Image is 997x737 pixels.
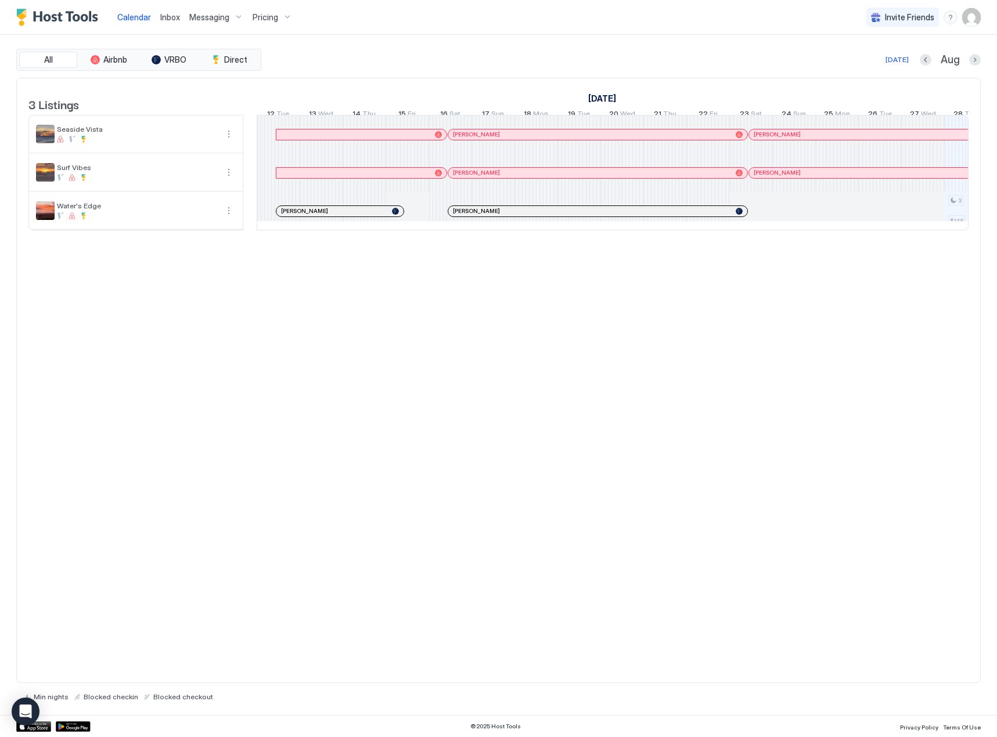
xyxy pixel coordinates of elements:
button: More options [222,165,236,179]
span: Mon [835,109,850,121]
a: App Store [16,721,51,732]
a: Inbox [160,11,180,23]
span: 18 [524,109,531,121]
a: August 22, 2025 [696,107,721,124]
span: Blocked checkout [153,692,213,701]
a: August 13, 2025 [306,107,336,124]
span: 15 [398,109,406,121]
span: © 2025 Host Tools [470,722,521,730]
span: 3 [958,197,962,204]
a: August 24, 2025 [779,107,809,124]
span: Fri [408,109,416,121]
span: Sat [449,109,460,121]
span: 22 [699,109,708,121]
span: Calendar [117,12,151,22]
div: listing image [36,163,55,182]
span: 12 [267,109,275,121]
span: Blocked checkin [84,692,138,701]
span: Min nights [34,692,69,701]
span: All [44,55,53,65]
button: [DATE] [884,53,910,67]
span: Direct [224,55,247,65]
span: Terms Of Use [943,724,981,731]
span: Wed [620,109,635,121]
button: More options [222,204,236,218]
a: August 21, 2025 [651,107,679,124]
a: August 15, 2025 [395,107,419,124]
span: Wed [318,109,333,121]
a: August 25, 2025 [821,107,853,124]
span: VRBO [164,55,186,65]
div: menu [222,127,236,141]
span: 21 [654,109,661,121]
div: menu [222,204,236,218]
a: August 17, 2025 [479,107,507,124]
a: Privacy Policy [900,720,938,732]
a: August 18, 2025 [521,107,551,124]
span: Water's Edge [57,201,217,210]
span: Sat [751,109,762,121]
span: Privacy Policy [900,724,938,731]
span: Thu [362,109,376,121]
div: tab-group [16,49,261,71]
div: menu [222,165,236,179]
button: Direct [200,52,258,68]
span: 27 [910,109,919,121]
a: August 20, 2025 [606,107,638,124]
a: August 12, 2025 [264,107,292,124]
button: More options [222,127,236,141]
span: [PERSON_NAME] [754,169,801,176]
span: Thu [964,109,978,121]
div: menu [944,10,958,24]
span: [PERSON_NAME] [453,169,500,176]
button: VRBO [140,52,198,68]
span: 14 [352,109,361,121]
span: [PERSON_NAME] [453,131,500,138]
a: August 12, 2025 [585,90,619,107]
span: [PERSON_NAME] [754,131,801,138]
span: 13 [309,109,316,121]
span: Aug [941,53,960,67]
a: August 14, 2025 [350,107,379,124]
span: Airbnb [103,55,127,65]
span: 17 [482,109,489,121]
span: 24 [782,109,791,121]
span: Thu [663,109,676,121]
span: $148 [950,217,963,225]
a: Host Tools Logo [16,9,103,26]
span: 26 [868,109,877,121]
div: listing image [36,125,55,143]
span: 28 [953,109,963,121]
span: 25 [824,109,833,121]
span: 16 [440,109,448,121]
div: listing image [36,201,55,220]
button: All [19,52,77,68]
div: Open Intercom Messenger [12,698,39,725]
a: August 28, 2025 [951,107,981,124]
div: [DATE] [886,55,909,65]
a: Terms Of Use [943,720,981,732]
span: 3 Listings [28,95,79,113]
span: Seaside Vista [57,125,217,133]
span: Mon [533,109,548,121]
span: Wed [921,109,936,121]
span: Messaging [189,12,229,23]
span: Sun [793,109,806,121]
span: [PERSON_NAME] [453,207,500,215]
button: Previous month [920,54,931,66]
a: Calendar [117,11,151,23]
a: August 27, 2025 [907,107,939,124]
span: Invite Friends [885,12,934,23]
span: Inbox [160,12,180,22]
span: Pricing [253,12,278,23]
span: Tue [879,109,892,121]
span: Tue [276,109,289,121]
a: August 23, 2025 [737,107,765,124]
a: August 16, 2025 [437,107,463,124]
button: Airbnb [80,52,138,68]
span: [PERSON_NAME] [281,207,328,215]
a: Google Play Store [56,721,91,732]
